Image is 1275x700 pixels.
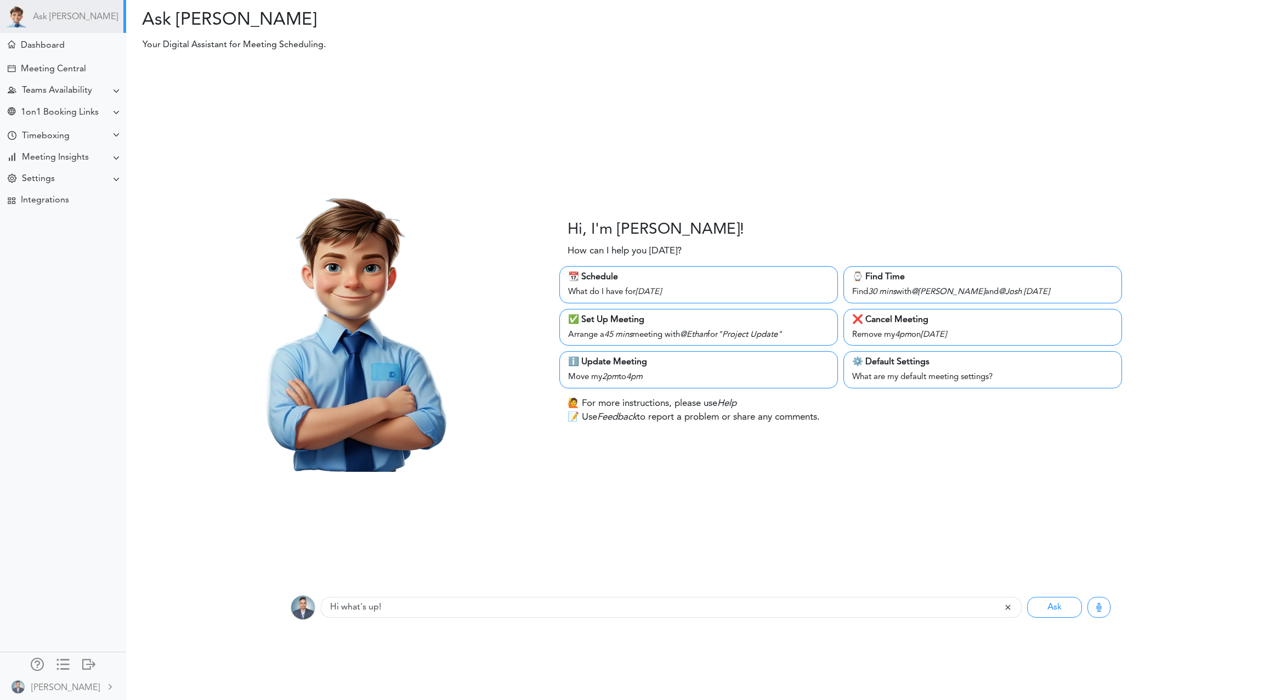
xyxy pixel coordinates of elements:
i: 45 mins [604,331,632,339]
div: Dashboard [21,41,65,51]
div: Find with and [852,284,1113,299]
i: [DATE] [636,288,661,296]
div: TEAMCAL AI Workflow Apps [8,197,15,205]
i: @Ethan [680,331,707,339]
i: "Project Update" [718,331,782,339]
i: Help [717,399,736,408]
i: @[PERSON_NAME] [911,288,985,296]
h2: Ask [PERSON_NAME] [134,10,693,31]
p: 📝 Use to report a problem or share any comments. [568,410,820,425]
div: Meeting Dashboard [8,41,15,48]
div: Meeting Central [21,64,86,75]
div: Share Meeting Link [8,108,15,118]
div: Show only icons [56,658,70,669]
div: Move my to [568,369,829,384]
p: How can I help you [DATE]? [568,244,682,258]
div: ⌚️ Find Time [852,270,1113,284]
div: ℹ️ Update Meeting [568,355,829,369]
img: BWv8PPf8N0ctf3JvtTlAAAAAASUVORK5CYII= [12,680,25,693]
div: What do I have for [568,284,829,299]
div: Integrations [21,195,69,206]
div: ⚙️ Default Settings [852,355,1113,369]
div: 1on1 Booking Links [21,108,99,118]
i: 2pm [602,373,619,381]
div: Timeboxing [22,131,70,142]
a: Ask [PERSON_NAME] [33,12,118,22]
img: Theo.png [201,174,498,472]
i: 30 mins [868,288,896,296]
i: [DATE] [921,331,947,339]
img: Powered by TEAMCAL AI [5,5,27,27]
div: Teams Availability [22,86,92,96]
img: BWv8PPf8N0ctf3JvtTlAAAAAASUVORK5CYII= [291,595,315,620]
a: Manage Members and Externals [31,658,44,673]
a: Change side menu [56,658,70,673]
div: [PERSON_NAME] [31,681,100,695]
div: Create Meeting [8,65,15,72]
button: Ask [1027,597,1082,618]
div: ❌ Cancel Meeting [852,313,1113,326]
div: 📆 Schedule [568,270,829,284]
i: @Josh [999,288,1022,296]
div: What are my default meeting settings? [852,369,1113,384]
i: [DATE] [1024,288,1050,296]
p: Your Digital Assistant for Meeting Scheduling. [135,38,939,52]
i: 4pm [626,373,643,381]
div: Arrange a meeting with for [568,326,829,342]
i: Feedback [597,413,637,422]
div: Remove my on [852,326,1113,342]
div: Time Your Goals [8,131,16,142]
a: [PERSON_NAME] [1,674,125,699]
div: Meeting Insights [22,153,89,163]
div: ✅ Set Up Meeting [568,313,829,326]
div: Log out [82,658,95,669]
div: Manage Members and Externals [31,658,44,669]
div: Settings [22,174,55,184]
i: 4pm [895,331,911,339]
h3: Hi, I'm [PERSON_NAME]! [568,221,744,240]
p: 🙋 For more instructions, please use [568,397,736,411]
